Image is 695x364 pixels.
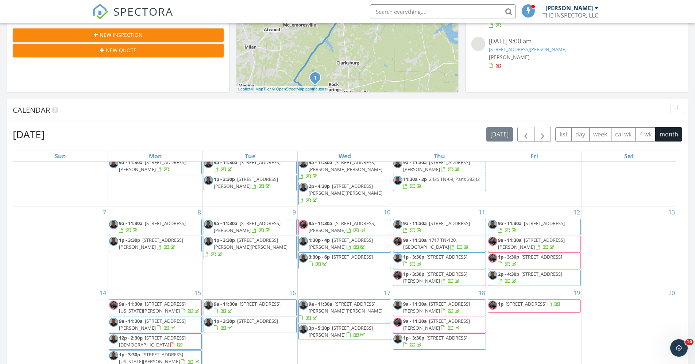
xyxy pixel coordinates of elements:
[109,236,202,252] a: 1p - 3:30p [STREET_ADDRESS][PERSON_NAME]
[92,4,108,20] img: The Best Home Inspection Software - Spectora
[555,127,572,142] button: list
[214,237,287,250] span: [STREET_ADDRESS][PERSON_NAME][PERSON_NAME]
[393,334,402,344] img: ed_frazier.jpeg
[429,220,470,226] span: [STREET_ADDRESS]
[238,87,250,91] a: Leaflet
[309,301,332,307] span: 9a - 11:30a
[119,318,186,331] a: 9a - 11:30a [STREET_ADDRESS][PERSON_NAME]
[119,318,186,331] span: [STREET_ADDRESS][PERSON_NAME]
[393,158,486,174] a: 9a - 11:30a [STREET_ADDRESS][PERSON_NAME]
[403,237,470,250] a: 9a - 11:30a 1717 TN-120, [GEOGRAPHIC_DATA]
[382,287,392,299] a: Go to September 17, 2025
[403,318,470,331] a: 9a - 11:30a [STREET_ADDRESS][PERSON_NAME]
[392,206,487,287] td: Go to September 11, 2025
[119,301,143,307] span: 9a - 11:30a
[240,159,281,166] span: [STREET_ADDRESS]
[314,75,317,81] i: 1
[119,237,183,250] span: [STREET_ADDRESS][PERSON_NAME]
[315,77,320,82] div: 4555 Rue Hamner Rd, Cedar Grove, TN 38321
[299,253,308,263] img: ed_frazier.jpeg
[13,44,224,57] button: New Quote
[426,253,467,260] span: [STREET_ADDRESS]
[403,176,480,189] a: 11:30a - 2p 2435 TN-69, Paris 38242
[589,127,611,142] button: week
[498,253,562,267] a: 1p - 3:30p [STREET_ADDRESS]
[204,220,213,229] img: ed_frazier.jpeg
[655,127,682,142] button: month
[119,301,201,314] a: 9a - 11:30a [STREET_ADDRESS][US_STATE][PERSON_NAME]
[489,46,567,53] a: [STREET_ADDRESS][PERSON_NAME]
[204,158,297,174] a: 9a - 11:30a [STREET_ADDRESS]
[534,127,551,142] button: Next month
[243,151,257,161] a: Tuesday
[403,334,467,348] a: 1p - 3:30p [STREET_ADDRESS]
[298,299,391,323] a: 9a - 11:30a [STREET_ADDRESS][PERSON_NAME][PERSON_NAME]
[119,159,186,173] span: [STREET_ADDRESS][PERSON_NAME]
[667,287,676,299] a: Go to September 20, 2025
[393,253,402,263] img: ed_frazier.jpeg
[309,253,373,267] a: 3:30p - 6p [STREET_ADDRESS]
[393,237,402,246] img: img_2400.jpeg
[403,301,470,314] span: [STREET_ADDRESS][PERSON_NAME]
[477,206,487,218] a: Go to September 11, 2025
[204,176,213,185] img: ed_frazier.jpeg
[240,301,281,307] span: [STREET_ADDRESS]
[498,237,565,250] a: 9a - 11:30a [STREET_ADDRESS][PERSON_NAME]
[393,175,486,191] a: 11:30a - 2p 2435 TN-69, Paris 38242
[204,237,213,246] img: ed_frazier.jpeg
[623,151,635,161] a: Saturday
[488,270,581,286] a: 2p - 4:30p [STREET_ADDRESS]
[309,220,375,233] a: 9a - 11:30a [STREET_ADDRESS][PERSON_NAME]
[498,237,522,243] span: 9a - 11:30a
[119,318,143,324] span: 9a - 11:30a
[214,301,238,307] span: 9a - 11:30a
[309,183,330,189] span: 2p - 4:30p
[119,159,143,166] span: 9a - 11:30a
[498,220,522,226] span: 9a - 11:30a
[498,271,519,277] span: 2p - 4:30p
[382,206,392,218] a: Go to September 10, 2025
[196,206,202,218] a: Go to September 8, 2025
[429,176,480,182] span: 2435 TN-69, Paris 38242
[488,220,497,229] img: ed_frazier.jpeg
[393,270,486,286] a: 1p - 3:30p [STREET_ADDRESS][PERSON_NAME]
[214,159,238,166] span: 9a - 11:30a
[403,159,427,166] span: 9a - 11:30a
[393,236,486,252] a: 9a - 11:30a 1717 TN-120, [GEOGRAPHIC_DATA]
[214,220,238,226] span: 9a - 11:30a
[119,301,186,314] span: [STREET_ADDRESS][US_STATE][PERSON_NAME]
[214,237,235,243] span: 1p - 3:30p
[298,252,391,269] a: 3:30p - 6p [STREET_ADDRESS]
[298,324,391,340] a: 3p - 5:30p [STREET_ADDRESS][PERSON_NAME]
[393,220,402,229] img: ed_frazier.jpeg
[488,236,581,252] a: 9a - 11:30a [STREET_ADDRESS][PERSON_NAME]
[403,237,457,250] span: 1717 TN-120, [GEOGRAPHIC_DATA]
[214,176,235,182] span: 1p - 3:30p
[489,54,530,61] span: [PERSON_NAME]
[403,334,424,341] span: 1p - 3:30p
[297,146,392,206] td: Go to September 3, 2025
[309,301,382,314] span: [STREET_ADDRESS][PERSON_NAME][PERSON_NAME]
[297,206,392,287] td: Go to September 10, 2025
[309,325,330,331] span: 3p - 5:30p
[109,317,202,333] a: 9a - 11:30a [STREET_ADDRESS][PERSON_NAME]
[53,151,67,161] a: Sunday
[403,271,424,277] span: 1p - 3:30p
[147,151,163,161] a: Monday
[204,237,287,257] a: 1p - 3:30p [STREET_ADDRESS][PERSON_NAME][PERSON_NAME]
[193,287,202,299] a: Go to September 15, 2025
[204,301,213,310] img: ed_frazier.jpeg
[309,220,375,233] span: [STREET_ADDRESS][PERSON_NAME]
[204,175,297,191] a: 1p - 3:30p [STREET_ADDRESS][PERSON_NAME]
[202,146,297,206] td: Go to September 2, 2025
[298,182,391,205] a: 2p - 4:30p [STREET_ADDRESS][PERSON_NAME][PERSON_NAME]
[403,220,470,233] a: 9a - 11:30a [STREET_ADDRESS]
[109,299,202,316] a: 9a - 11:30a [STREET_ADDRESS][US_STATE][PERSON_NAME]
[288,287,297,299] a: Go to September 16, 2025
[337,151,352,161] a: Wednesday
[488,219,581,235] a: 9a - 11:30a [STREET_ADDRESS]
[309,159,332,166] span: 9a - 11:30a
[299,159,382,179] a: 9a - 11:30a [STREET_ADDRESS][PERSON_NAME][PERSON_NAME]
[214,301,281,314] a: 9a - 11:30a [STREET_ADDRESS]
[582,146,676,206] td: Go to September 6, 2025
